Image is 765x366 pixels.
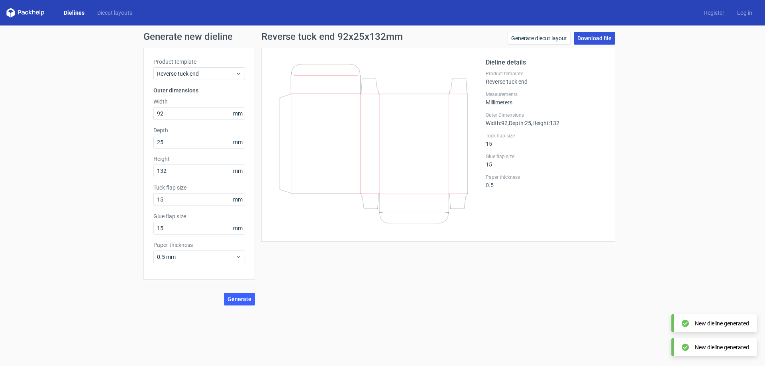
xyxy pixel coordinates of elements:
div: New dieline generated [695,319,749,327]
button: Generate [224,293,255,305]
span: , Height : 132 [531,120,559,126]
span: Generate [228,296,251,302]
span: , Depth : 25 [508,120,531,126]
label: Glue flap size [153,212,245,220]
span: Reverse tuck end [157,70,235,78]
a: Diecut layouts [91,9,139,17]
div: Millimeters [486,91,605,106]
label: Outer Dimensions [486,112,605,118]
label: Height [153,155,245,163]
label: Paper thickness [486,174,605,180]
label: Tuck flap size [153,184,245,192]
div: 0.5 [486,174,605,188]
h1: Generate new dieline [143,32,622,41]
a: Generate diecut layout [508,32,571,45]
span: mm [231,108,245,119]
div: 15 [486,153,605,168]
label: Depth [153,126,245,134]
label: Glue flap size [486,153,605,160]
span: 0.5 mm [157,253,235,261]
span: mm [231,165,245,177]
h2: Dieline details [486,58,605,67]
span: mm [231,222,245,234]
label: Product template [153,58,245,66]
div: 15 [486,133,605,147]
a: Dielines [57,9,91,17]
h3: Outer dimensions [153,86,245,94]
label: Paper thickness [153,241,245,249]
label: Measurements [486,91,605,98]
label: Tuck flap size [486,133,605,139]
label: Product template [486,70,605,77]
div: Reverse tuck end [486,70,605,85]
label: Width [153,98,245,106]
h1: Reverse tuck end 92x25x132mm [261,32,403,41]
span: mm [231,194,245,206]
div: New dieline generated [695,343,749,351]
span: Width : 92 [486,120,508,126]
a: Download file [574,32,615,45]
a: Log in [731,9,759,17]
span: mm [231,136,245,148]
a: Register [698,9,731,17]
